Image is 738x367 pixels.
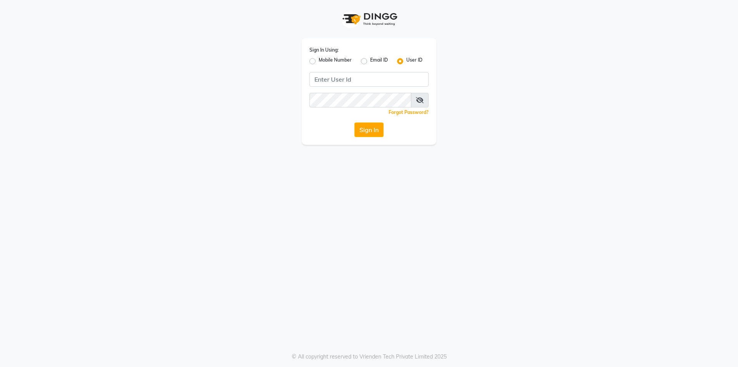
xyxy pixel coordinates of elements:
label: Email ID [370,57,388,66]
label: Sign In Using: [309,47,339,54]
a: Forgot Password? [389,109,429,115]
label: User ID [406,57,422,66]
label: Mobile Number [319,57,352,66]
button: Sign In [354,122,384,137]
input: Username [309,72,429,87]
input: Username [309,93,411,107]
img: logo1.svg [338,8,400,30]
